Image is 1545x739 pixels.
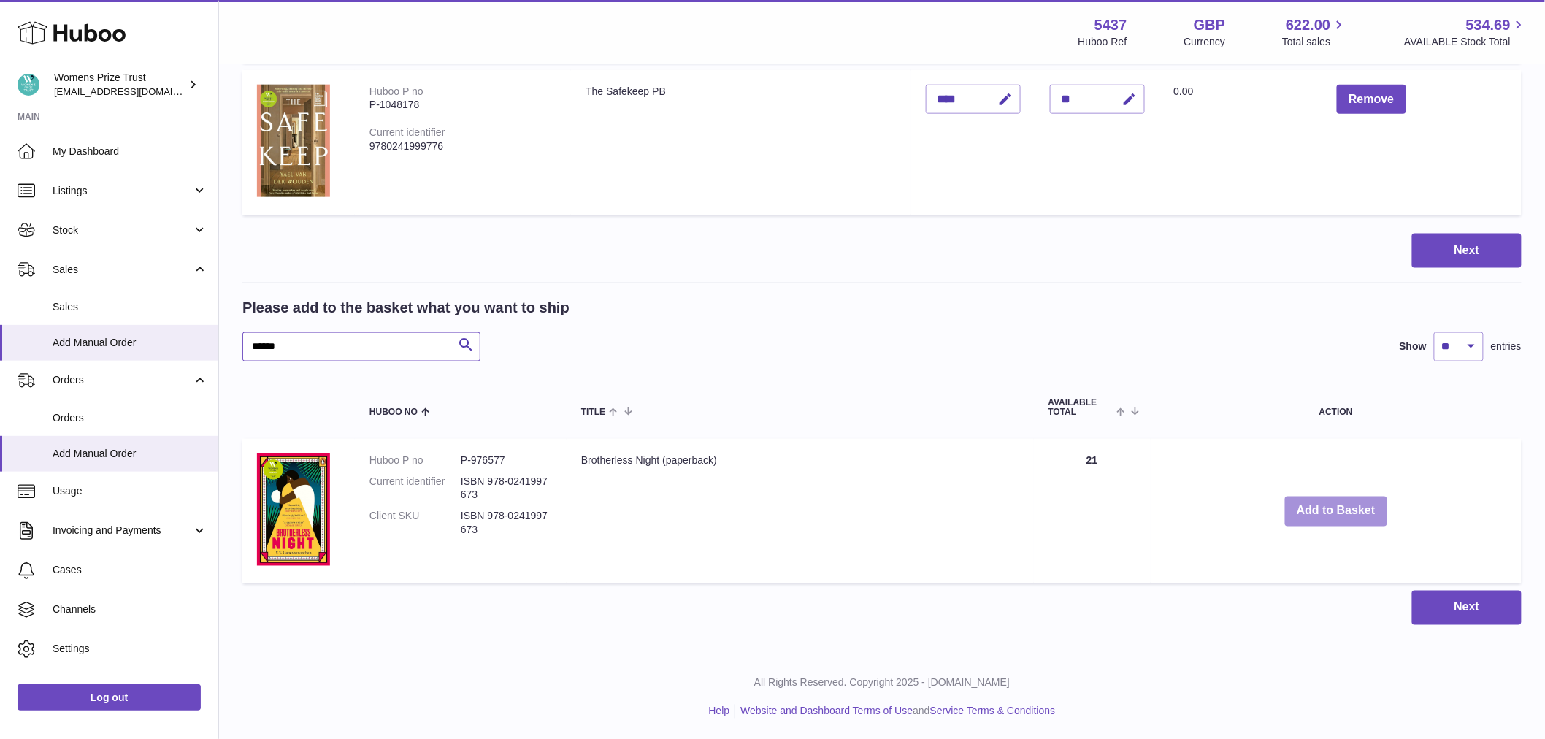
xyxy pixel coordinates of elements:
span: Add Manual Order [53,447,207,461]
dd: ISBN 978-0241997673 [461,510,552,537]
button: Remove [1337,85,1406,115]
a: Help [709,705,730,717]
span: Orders [53,373,192,387]
strong: 5437 [1094,15,1127,35]
span: Listings [53,184,192,198]
div: Womens Prize Trust [54,71,185,99]
dd: ISBN 978-0241997673 [461,475,552,502]
span: Sales [53,263,192,277]
span: Add Manual Order [53,336,207,350]
a: Log out [18,684,201,711]
a: 622.00 Total sales [1282,15,1347,49]
p: All Rights Reserved. Copyright 2025 - [DOMAIN_NAME] [231,676,1533,690]
label: Show [1400,340,1427,353]
div: Huboo P no [369,85,423,97]
span: Settings [53,642,207,656]
span: Channels [53,602,207,616]
span: 534.69 [1466,15,1511,35]
div: 9780241999776 [369,139,556,153]
span: AVAILABLE Total [1048,398,1113,417]
img: internalAdmin-5437@internal.huboo.com [18,74,39,96]
span: [EMAIL_ADDRESS][DOMAIN_NAME] [54,85,215,97]
span: Invoicing and Payments [53,524,192,537]
div: Current identifier [369,126,445,138]
li: and [735,705,1055,719]
dd: P-976577 [461,453,552,467]
span: 622.00 [1286,15,1330,35]
span: entries [1491,340,1522,353]
span: Sales [53,300,207,314]
span: Cases [53,563,207,577]
img: Brotherless Night (paperback) [257,453,330,566]
div: Huboo Ref [1078,35,1127,49]
button: Next [1412,234,1522,268]
span: 0.00 [1174,85,1194,97]
dt: Client SKU [369,510,461,537]
td: Brotherless Night (paperback) [567,439,1034,583]
a: Service Terms & Conditions [930,705,1056,717]
h2: Please add to the basket what you want to ship [242,298,570,318]
div: P-1048178 [369,98,556,112]
span: Stock [53,223,192,237]
span: Orders [53,411,207,425]
span: AVAILABLE Stock Total [1404,35,1527,49]
dt: Huboo P no [369,453,461,467]
span: My Dashboard [53,145,207,158]
span: Usage [53,484,207,498]
span: Huboo no [369,407,418,417]
a: Website and Dashboard Terms of Use [740,705,913,717]
span: Total sales [1282,35,1347,49]
td: The Safekeep PB [571,70,910,215]
img: The Safekeep PB [257,85,330,198]
strong: GBP [1194,15,1225,35]
button: Next [1412,591,1522,625]
span: Title [581,407,605,417]
div: Currency [1184,35,1226,49]
th: Action [1151,383,1522,432]
a: 534.69 AVAILABLE Stock Total [1404,15,1527,49]
dt: Current identifier [369,475,461,502]
td: 21 [1034,439,1151,583]
button: Add to Basket [1285,497,1387,527]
